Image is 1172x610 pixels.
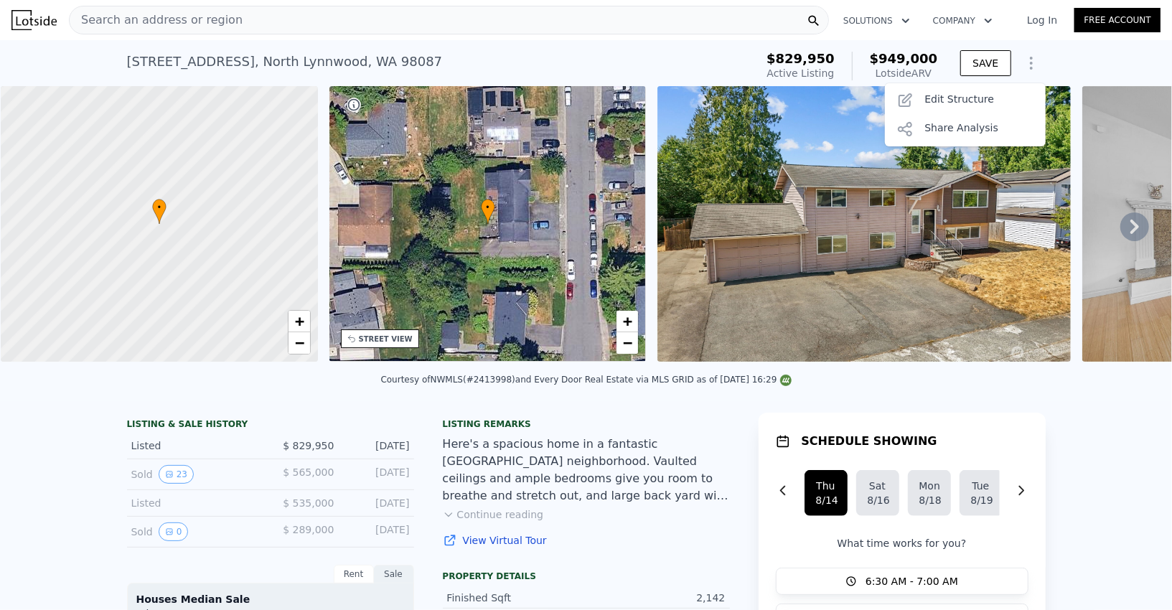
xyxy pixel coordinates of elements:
[832,8,922,34] button: Solutions
[802,433,937,450] h1: SCHEDULE SHOWING
[283,524,334,535] span: $ 289,000
[870,51,938,66] span: $949,000
[586,591,726,605] div: 2,142
[443,571,730,582] div: Property details
[617,332,638,354] a: Zoom out
[136,592,405,606] div: Houses Median Sale
[960,470,1003,516] button: Tue8/19
[380,375,791,385] div: Courtesy of NWMLS (#2413998) and Every Door Real Estate via MLS GRID as of [DATE] 16:29
[919,493,939,507] div: 8/18
[617,311,638,332] a: Zoom in
[885,86,1046,115] div: Edit Structure
[971,493,991,507] div: 8/19
[346,522,410,541] div: [DATE]
[870,66,938,80] div: Lotside ARV
[805,470,848,516] button: Thu8/14
[885,83,1046,146] div: Show Options
[159,465,194,484] button: View historical data
[127,418,414,433] div: LISTING & SALE HISTORY
[776,536,1028,550] p: What time works for you?
[776,568,1028,595] button: 6:30 AM - 7:00 AM
[131,438,259,453] div: Listed
[1010,13,1074,27] a: Log In
[443,418,730,430] div: Listing remarks
[131,522,259,541] div: Sold
[868,479,888,493] div: Sat
[152,199,167,224] div: •
[623,312,632,330] span: +
[908,470,951,516] button: Mon8/18
[127,52,443,72] div: [STREET_ADDRESS] , North Lynnwood , WA 98087
[481,199,495,224] div: •
[443,507,544,522] button: Continue reading
[131,496,259,510] div: Listed
[374,565,414,583] div: Sale
[816,493,836,507] div: 8/14
[283,497,334,509] span: $ 535,000
[447,591,586,605] div: Finished Sqft
[346,465,410,484] div: [DATE]
[960,50,1011,76] button: SAVE
[922,8,1004,34] button: Company
[971,479,991,493] div: Tue
[289,311,310,332] a: Zoom in
[152,201,167,214] span: •
[481,201,495,214] span: •
[919,479,939,493] div: Mon
[443,533,730,548] a: View Virtual Tour
[657,86,1071,362] img: Sale: 167299024 Parcel: 103599185
[443,436,730,505] div: Here's a spacious home in a fantastic [GEOGRAPHIC_DATA] neighborhood. Vaulted ceilings and ample ...
[885,115,1046,144] div: Share Analysis
[334,565,374,583] div: Rent
[294,334,304,352] span: −
[1074,8,1161,32] a: Free Account
[767,51,835,66] span: $829,950
[70,11,243,29] span: Search an address or region
[1017,49,1046,78] button: Show Options
[623,334,632,352] span: −
[346,438,410,453] div: [DATE]
[289,332,310,354] a: Zoom out
[283,466,334,478] span: $ 565,000
[346,496,410,510] div: [DATE]
[780,375,792,386] img: NWMLS Logo
[159,522,189,541] button: View historical data
[294,312,304,330] span: +
[816,479,836,493] div: Thu
[11,10,57,30] img: Lotside
[868,493,888,507] div: 8/16
[866,574,958,588] span: 6:30 AM - 7:00 AM
[767,67,835,79] span: Active Listing
[131,465,259,484] div: Sold
[283,440,334,451] span: $ 829,950
[856,470,899,516] button: Sat8/16
[359,334,413,344] div: STREET VIEW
